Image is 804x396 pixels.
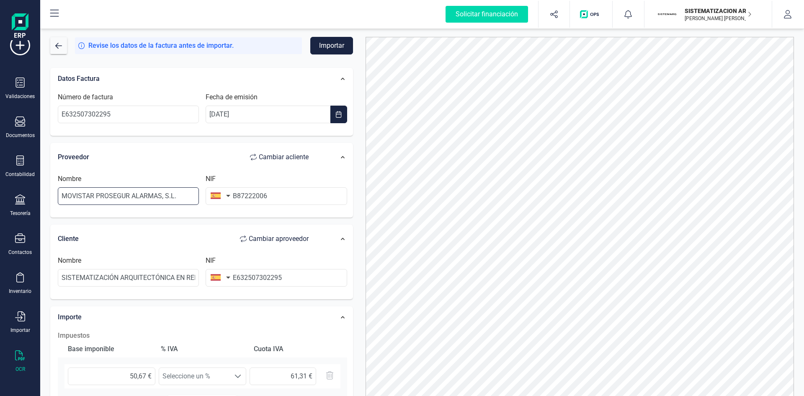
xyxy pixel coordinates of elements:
[232,230,317,247] button: Cambiar aproveedor
[8,249,32,256] div: Contactos
[54,70,321,88] div: Datos Factura
[658,5,676,23] img: SI
[5,171,35,178] div: Contabilidad
[250,341,340,357] div: Cuota IVA
[58,256,81,266] label: Nombre
[5,93,35,100] div: Validaciones
[58,174,81,184] label: Nombre
[10,210,31,217] div: Tesorería
[250,368,316,385] input: 0,00 €
[580,10,602,18] img: Logo de OPS
[159,368,230,385] span: Seleccione un %
[206,256,216,266] label: NIF
[6,132,35,139] div: Documentos
[310,37,353,54] button: Importar
[12,13,28,40] img: Logo Finanedi
[446,6,528,23] div: Solicitar financiación
[206,92,258,102] label: Fecha de emisión
[685,7,752,15] p: SISTEMATIZACION ARQUITECTONICA EN REFORMAS SL
[58,230,317,247] div: Cliente
[9,288,31,295] div: Inventario
[15,366,25,373] div: OCR
[88,41,234,51] span: Revise los datos de la factura antes de importar.
[58,313,82,321] span: Importe
[10,327,30,334] div: Importar
[575,1,607,28] button: Logo de OPS
[655,1,762,28] button: SISISTEMATIZACION ARQUITECTONICA EN REFORMAS SL[PERSON_NAME] [PERSON_NAME]
[685,15,752,22] p: [PERSON_NAME] [PERSON_NAME]
[64,341,154,357] div: Base imponible
[68,368,155,385] input: 0,00 €
[249,234,309,244] span: Cambiar a proveedor
[435,1,538,28] button: Solicitar financiación
[58,92,113,102] label: Número de factura
[58,149,317,166] div: Proveedor
[242,149,317,166] button: Cambiar acliente
[157,341,247,357] div: % IVA
[58,331,347,341] h2: Impuestos
[259,152,309,162] span: Cambiar a cliente
[206,174,216,184] label: NIF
